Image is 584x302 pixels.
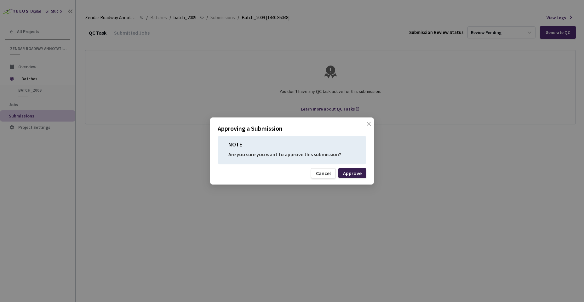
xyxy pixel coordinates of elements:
[218,124,366,133] p: Approving a Submission
[366,121,371,139] span: close
[343,171,362,176] div: Approve
[360,121,370,131] button: Close
[228,152,356,157] p: Are you sure you want to approve this submission?
[228,140,356,149] p: NOTE
[316,171,331,176] div: Cancel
